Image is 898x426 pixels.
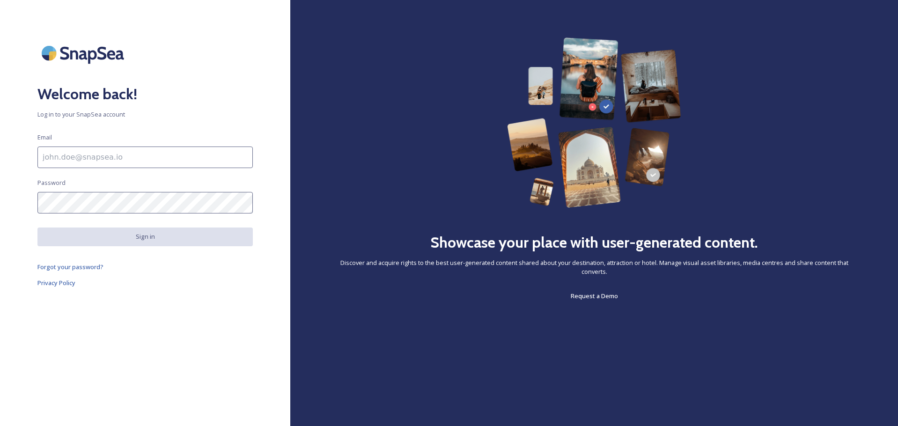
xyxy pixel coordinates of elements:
[328,258,861,276] span: Discover and acquire rights to the best user-generated content shared about your destination, att...
[37,228,253,246] button: Sign in
[37,37,131,69] img: SnapSea Logo
[37,133,52,142] span: Email
[37,261,253,272] a: Forgot your password?
[37,263,103,271] span: Forgot your password?
[37,110,253,119] span: Log in to your SnapSea account
[571,290,618,301] a: Request a Demo
[37,83,253,105] h2: Welcome back!
[37,279,75,287] span: Privacy Policy
[430,231,758,254] h2: Showcase your place with user-generated content.
[37,147,253,168] input: john.doe@snapsea.io
[571,292,618,300] span: Request a Demo
[37,178,66,187] span: Password
[37,277,253,288] a: Privacy Policy
[507,37,681,208] img: 63b42ca75bacad526042e722_Group%20154-p-800.png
